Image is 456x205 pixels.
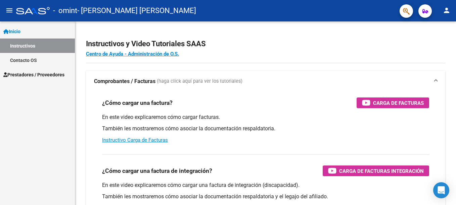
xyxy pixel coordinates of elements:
[102,137,168,143] a: Instructivo Carga de Facturas
[86,51,179,57] a: Centro de Ayuda - Administración de O.S.
[323,165,429,176] button: Carga de Facturas Integración
[102,114,429,121] p: En este video explicaremos cómo cargar facturas.
[433,182,449,198] div: Open Intercom Messenger
[102,182,429,189] p: En este video explicaremos cómo cargar una factura de integración (discapacidad).
[443,6,451,14] mat-icon: person
[357,97,429,108] button: Carga de Facturas
[157,78,242,85] span: (haga click aquí para ver los tutoriales)
[339,167,424,175] span: Carga de Facturas Integración
[373,99,424,107] span: Carga de Facturas
[102,166,212,176] h3: ¿Cómo cargar una factura de integración?
[53,3,77,18] span: - omint
[5,6,13,14] mat-icon: menu
[86,71,445,92] mat-expansion-panel-header: Comprobantes / Facturas (haga click aquí para ver los tutoriales)
[102,125,429,132] p: También les mostraremos cómo asociar la documentación respaldatoria.
[102,193,429,200] p: También les mostraremos cómo asociar la documentación respaldatoria y el legajo del afiliado.
[3,71,64,78] span: Prestadores / Proveedores
[3,28,20,35] span: Inicio
[77,3,196,18] span: - [PERSON_NAME] [PERSON_NAME]
[94,78,155,85] strong: Comprobantes / Facturas
[102,98,173,108] h3: ¿Cómo cargar una factura?
[86,38,445,50] h2: Instructivos y Video Tutoriales SAAS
